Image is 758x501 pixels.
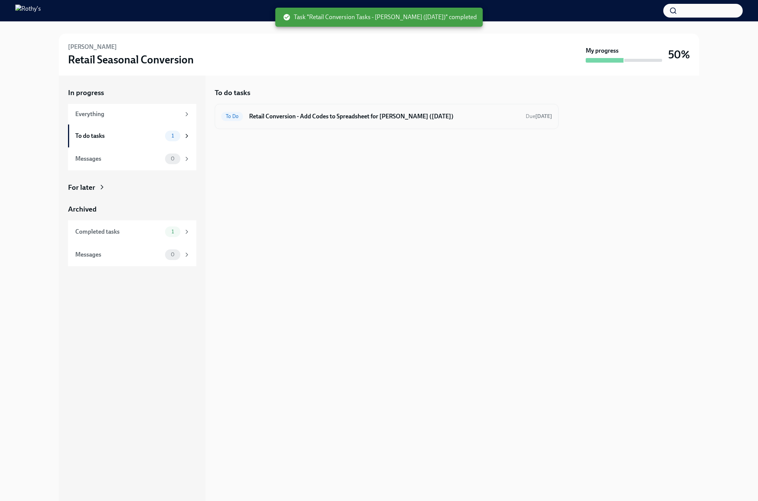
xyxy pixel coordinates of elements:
span: 0 [166,156,179,162]
h5: To do tasks [215,88,250,98]
div: For later [68,183,95,192]
a: To DoRetail Conversion - Add Codes to Spreadsheet for [PERSON_NAME] ([DATE])Due[DATE] [221,110,552,123]
span: To Do [221,113,243,119]
img: Rothy's [15,5,41,17]
div: Messages [75,155,162,163]
strong: My progress [586,47,619,55]
strong: [DATE] [535,113,552,120]
a: To do tasks1 [68,124,196,147]
h3: Retail Seasonal Conversion [68,53,194,66]
h3: 50% [668,48,690,61]
a: Everything [68,104,196,124]
span: 1 [167,133,178,139]
div: Messages [75,250,162,259]
span: Due [526,113,552,120]
a: For later [68,183,196,192]
a: Messages0 [68,147,196,170]
a: Completed tasks1 [68,220,196,243]
div: To do tasks [75,132,162,140]
div: Completed tasks [75,228,162,236]
span: September 8th, 2025 09:00 [526,113,552,120]
a: Messages0 [68,243,196,266]
h6: Retail Conversion - Add Codes to Spreadsheet for [PERSON_NAME] ([DATE]) [249,112,520,121]
span: 0 [166,252,179,257]
div: Everything [75,110,180,118]
span: 1 [167,229,178,234]
span: Task "Retail Conversion Tasks - [PERSON_NAME] ([DATE])" completed [283,13,477,21]
a: In progress [68,88,196,98]
a: Archived [68,204,196,214]
h6: [PERSON_NAME] [68,43,117,51]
